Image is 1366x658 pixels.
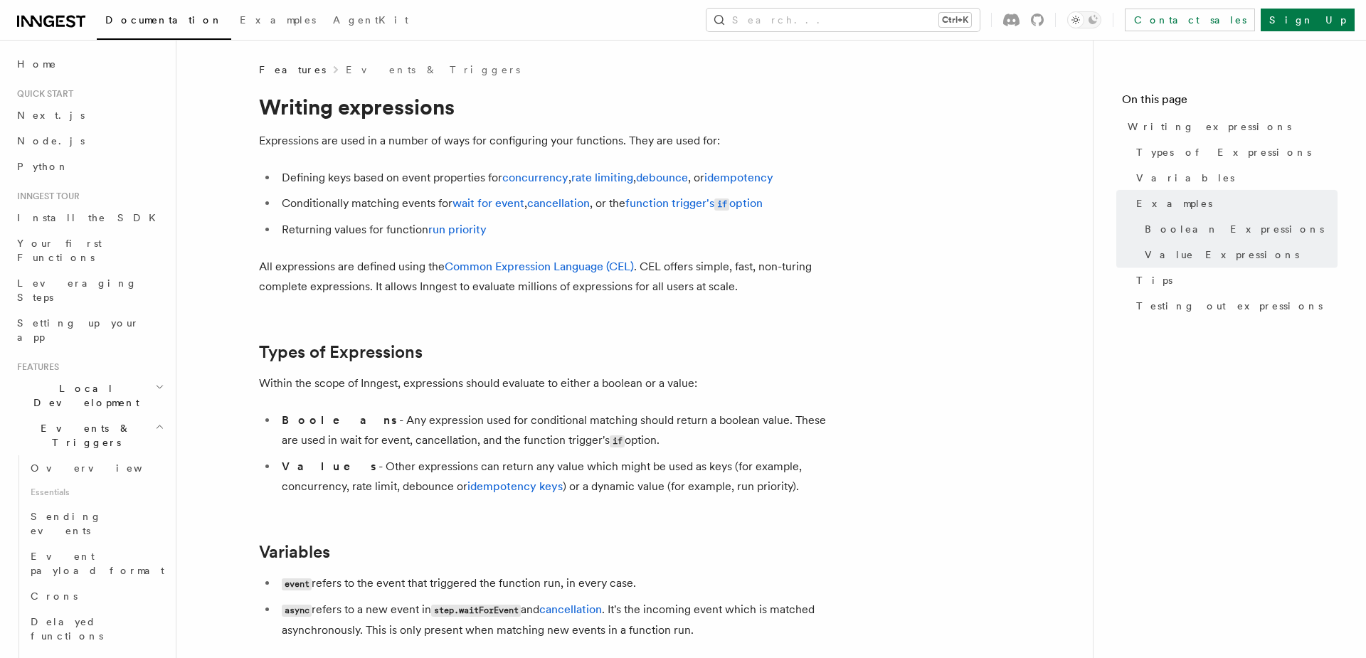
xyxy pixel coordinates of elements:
a: Delayed functions [25,609,167,649]
button: Events & Triggers [11,415,167,455]
a: idempotency keys [467,479,563,493]
code: async [282,605,312,617]
span: Crons [31,590,78,602]
span: Essentials [25,481,167,504]
a: Value Expressions [1139,242,1338,267]
span: Value Expressions [1145,248,1299,262]
span: Home [17,57,57,71]
a: Testing out expressions [1131,293,1338,319]
li: - Any expression used for conditional matching should return a boolean value. These are used in w... [277,410,828,451]
li: refers to the event that triggered the function run, in every case. [277,573,828,594]
a: Home [11,51,167,77]
code: if [610,435,625,447]
span: Tips [1136,273,1172,287]
a: idempotency [704,171,773,184]
a: Boolean Expressions [1139,216,1338,242]
a: Types of Expressions [1131,139,1338,165]
span: Event payload format [31,551,164,576]
span: Documentation [105,14,223,26]
span: Your first Functions [17,238,102,263]
strong: Values [282,460,378,473]
kbd: Ctrl+K [939,13,971,27]
a: Next.js [11,102,167,128]
a: rate limiting [571,171,633,184]
a: debounce [636,171,688,184]
span: Examples [240,14,316,26]
span: Leveraging Steps [17,277,137,303]
span: Types of Expressions [1136,145,1311,159]
a: wait for event [452,196,524,210]
a: AgentKit [324,4,417,38]
a: run priority [428,223,487,236]
a: Sending events [25,504,167,543]
a: Contact sales [1125,9,1255,31]
a: Install the SDK [11,205,167,230]
a: cancellation [539,603,602,616]
h1: Writing expressions [259,94,828,120]
a: Common Expression Language (CEL) [445,260,634,273]
a: Setting up your app [11,310,167,350]
span: Events & Triggers [11,421,155,450]
h4: On this page [1122,91,1338,114]
span: Variables [1136,171,1234,185]
a: Node.js [11,128,167,154]
a: Overview [25,455,167,481]
a: Tips [1131,267,1338,293]
span: Quick start [11,88,73,100]
a: Examples [231,4,324,38]
li: Defining keys based on event properties for , , , or [277,168,828,188]
a: Examples [1131,191,1338,216]
button: Local Development [11,376,167,415]
a: Your first Functions [11,230,167,270]
a: function trigger'sifoption [625,196,763,210]
span: Overview [31,462,177,474]
span: Features [11,361,59,373]
button: Toggle dark mode [1067,11,1101,28]
a: Writing expressions [1122,114,1338,139]
a: Types of Expressions [259,342,423,362]
span: Boolean Expressions [1145,222,1324,236]
span: Python [17,161,69,172]
a: Python [11,154,167,179]
code: step.waitForEvent [431,605,521,617]
span: Testing out expressions [1136,299,1323,313]
span: AgentKit [333,14,408,26]
li: refers to a new event in and . It's the incoming event which is matched asynchronously. This is o... [277,600,828,640]
span: Delayed functions [31,616,103,642]
li: Returning values for function [277,220,828,240]
a: Crons [25,583,167,609]
li: Conditionally matching events for , , or the [277,193,828,214]
span: Next.js [17,110,85,121]
strong: Booleans [282,413,399,427]
span: Setting up your app [17,317,139,343]
p: All expressions are defined using the . CEL offers simple, fast, non-turing complete expressions.... [259,257,828,297]
span: Examples [1136,196,1212,211]
a: Sign Up [1261,9,1355,31]
code: event [282,578,312,590]
button: Search...Ctrl+K [706,9,980,31]
p: Expressions are used in a number of ways for configuring your functions. They are used for: [259,131,828,151]
a: cancellation [527,196,590,210]
span: Local Development [11,381,155,410]
a: concurrency [502,171,568,184]
span: Inngest tour [11,191,80,202]
li: - Other expressions can return any value which might be used as keys (for example, concurrency, r... [277,457,828,497]
span: Node.js [17,135,85,147]
a: Events & Triggers [346,63,520,77]
a: Variables [1131,165,1338,191]
a: Documentation [97,4,231,40]
span: Writing expressions [1128,120,1291,134]
a: Leveraging Steps [11,270,167,310]
span: Sending events [31,511,102,536]
a: Event payload format [25,543,167,583]
p: Within the scope of Inngest, expressions should evaluate to either a boolean or a value: [259,373,828,393]
span: Features [259,63,326,77]
span: Install the SDK [17,212,164,223]
code: if [714,198,729,211]
a: Variables [259,542,330,562]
